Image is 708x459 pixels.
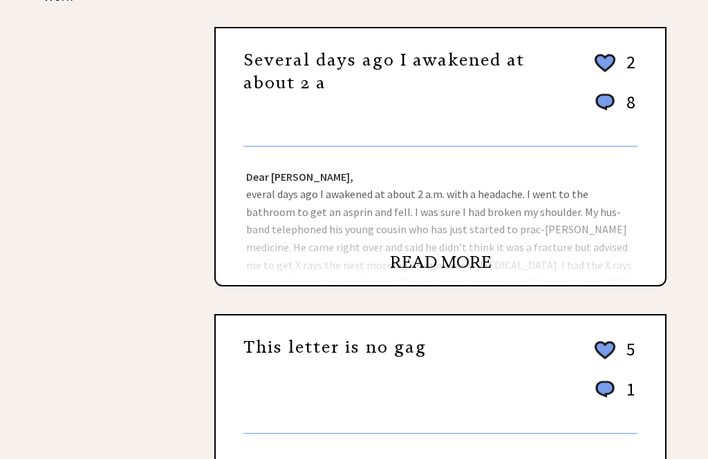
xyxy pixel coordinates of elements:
[593,338,617,362] img: heart_outline%202.png
[216,147,665,285] div: everal days ago I awakened at about 2 a.m. with a headache. I went to the bathroom to get an aspr...
[593,91,617,113] img: message_round%201.png
[619,378,636,414] td: 1
[41,43,180,457] iframe: Advertisement
[593,378,617,400] img: message_round%201.png
[593,51,617,75] img: heart_outline%202.png
[243,50,525,94] a: Several days ago I awakened at about 2 a
[619,50,636,89] td: 2
[619,338,636,376] td: 5
[390,252,492,273] a: READ MORE
[246,170,353,184] strong: Dear [PERSON_NAME],
[243,337,427,358] a: This letter is no gag
[619,90,636,127] td: 8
